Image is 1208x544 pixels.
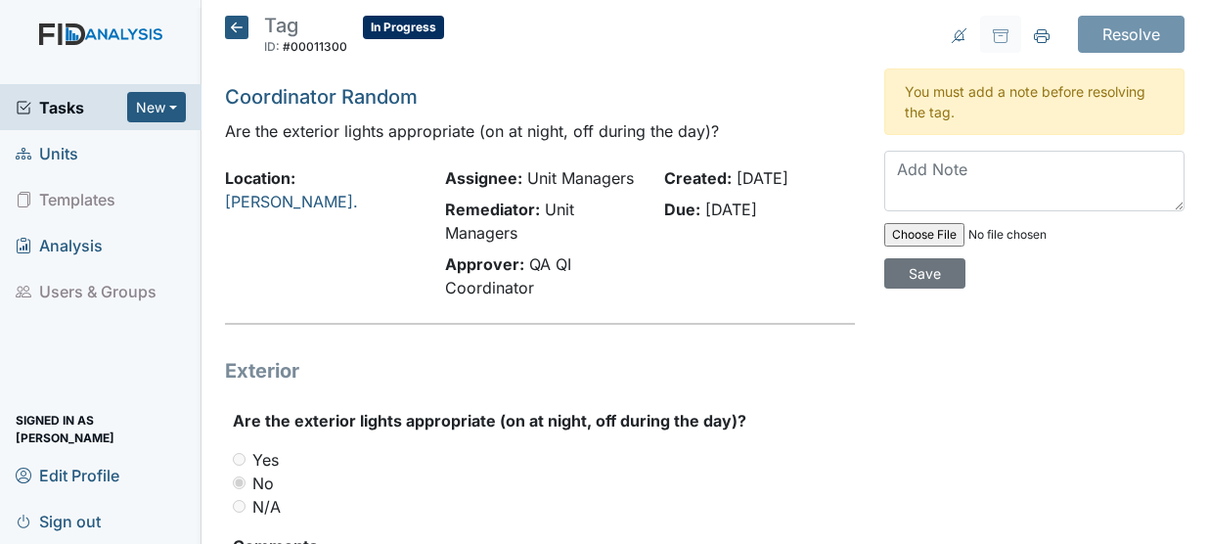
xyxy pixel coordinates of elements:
span: Unit Managers [527,168,634,188]
h1: Exterior [225,356,855,385]
input: Resolve [1078,16,1185,53]
a: Coordinator Random [225,85,418,109]
p: Are the exterior lights appropriate (on at night, off during the day)? [225,119,855,143]
input: Save [884,258,965,289]
strong: Created: [664,168,732,188]
input: Yes [233,453,246,466]
span: In Progress [363,16,444,39]
label: N/A [252,495,281,519]
span: [DATE] [705,200,757,219]
input: N/A [233,500,246,513]
strong: Assignee: [445,168,522,188]
label: Are the exterior lights appropriate (on at night, off during the day)? [233,409,746,432]
label: No [252,472,274,495]
span: [DATE] [737,168,788,188]
label: Yes [252,448,279,472]
span: Units [16,138,78,168]
a: [PERSON_NAME]. [225,192,358,211]
button: New [127,92,186,122]
span: Tag [264,14,298,37]
span: Sign out [16,506,101,536]
strong: Due: [664,200,700,219]
a: Tasks [16,96,127,119]
span: ID: [264,39,280,54]
strong: Remediator: [445,200,540,219]
span: Signed in as [PERSON_NAME] [16,414,186,444]
input: No [233,476,246,489]
span: #00011300 [283,39,347,54]
strong: Approver: [445,254,524,274]
span: Edit Profile [16,460,119,490]
strong: Location: [225,168,295,188]
div: You must add a note before resolving the tag. [884,68,1185,135]
span: Analysis [16,230,103,260]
